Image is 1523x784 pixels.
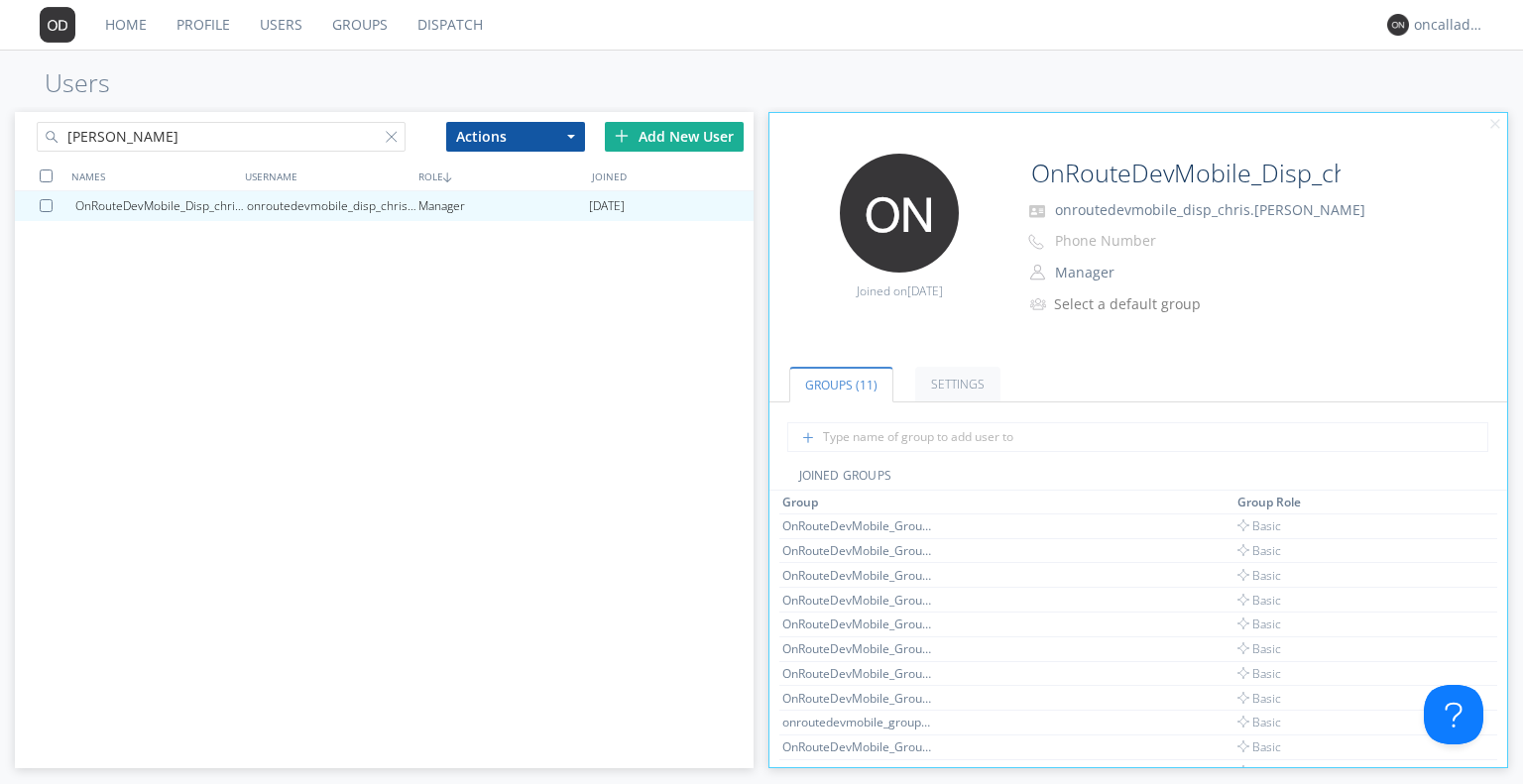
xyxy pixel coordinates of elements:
div: OnRouteDevMobile_Group_2 [782,690,931,707]
div: oncalladmin1 [1414,15,1488,35]
img: cancel.svg [1488,118,1502,132]
div: OnRouteDevMobile_Group_7 [782,592,931,609]
span: Basic [1237,517,1281,534]
input: Search users [37,122,406,152]
div: OnRouteDevMobile_Group_9 [782,616,931,632]
div: Select a default group [1054,294,1220,314]
div: USERNAME [240,162,413,190]
span: [DATE] [907,282,943,299]
div: JOINED GROUPS [769,467,1507,491]
a: OnRouteDevMobile_Disp_chris.[PERSON_NAME]onroutedevmobile_disp_chris.[PERSON_NAME]Manager[DATE] [15,191,753,221]
span: onroutedevmobile_disp_chris.[PERSON_NAME] [1055,200,1365,219]
input: Type name of group to add user to [787,422,1488,452]
div: onroutedevmobile_disp_chris.[PERSON_NAME] [247,191,418,221]
span: Basic [1237,542,1281,559]
img: 373638.png [1387,14,1409,36]
span: Joined on [857,282,943,299]
div: JOINED [587,162,761,190]
img: 373638.png [40,7,75,43]
a: Groups (11) [789,367,893,402]
div: OnRouteDevMobile_Group_10 [782,763,931,780]
div: OnRouteDevMobile_Group_1 [782,640,931,657]
iframe: Toggle Customer Support [1424,685,1483,744]
span: Basic [1237,640,1281,657]
img: 373638.png [840,154,959,273]
div: OnRouteDevMobile_Group_3 [782,517,931,534]
button: Actions [446,122,585,152]
span: Basic [1237,690,1281,707]
div: OnRouteDevMobile_Group_4 [782,738,931,755]
span: Basic [1237,665,1281,682]
img: phone-outline.svg [1028,234,1044,250]
div: NAMES [66,162,240,190]
img: plus.svg [615,129,629,143]
div: OnRouteDevMobile_Group_6 [782,542,931,559]
span: Basic [1237,714,1281,730]
div: Manager [418,191,590,221]
div: Add New User [605,122,744,152]
span: Basic [1237,738,1281,755]
a: Settings [915,367,1000,401]
th: Toggle SortBy [779,491,1234,514]
th: Toggle SortBy [1234,491,1380,514]
span: [DATE] [589,191,625,221]
span: Basic [1237,763,1281,780]
input: Name [1023,154,1344,193]
img: icon-alert-users-thin-outline.svg [1030,290,1049,317]
div: onroutedevmobile_group_command [782,714,931,730]
img: person-outline.svg [1030,265,1045,280]
span: Basic [1237,592,1281,609]
div: OnRouteDevMobile_Group_5 [782,665,931,682]
span: Basic [1237,616,1281,632]
span: Basic [1237,567,1281,584]
button: Manager [1048,259,1246,286]
div: ROLE [413,162,587,190]
div: OnRouteDevMobile_Disp_chris.[PERSON_NAME] [75,191,247,221]
div: OnRouteDevMobile_Group_8 [782,567,931,584]
th: Toggle SortBy [1380,491,1439,514]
